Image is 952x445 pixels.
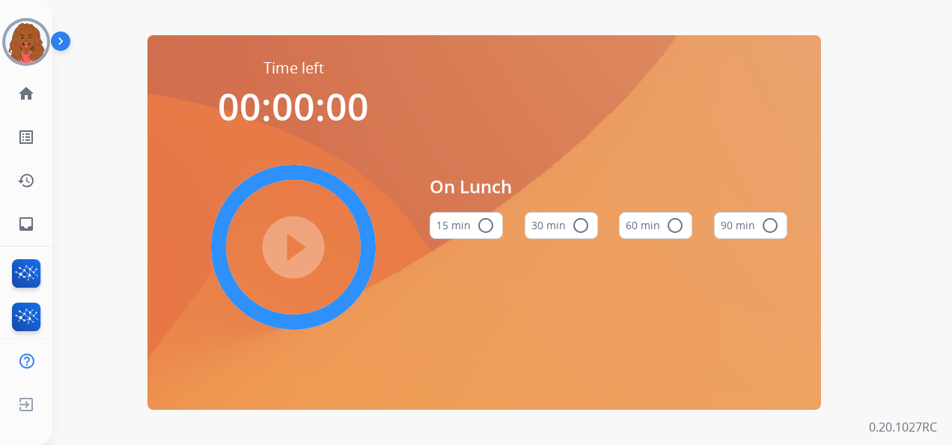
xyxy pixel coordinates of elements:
mat-icon: list_alt [17,128,35,146]
button: 30 min [525,212,598,239]
p: 0.20.1027RC [869,418,937,436]
button: 60 min [619,212,692,239]
img: avatar [5,21,47,63]
span: On Lunch [430,173,787,200]
mat-icon: radio_button_unchecked [477,217,495,234]
span: 00:00:00 [218,81,369,132]
mat-icon: radio_button_unchecked [666,217,684,234]
mat-icon: radio_button_unchecked [572,217,590,234]
span: Time left [263,58,324,79]
mat-icon: radio_button_unchecked [761,217,779,234]
mat-icon: history [17,172,35,190]
button: 90 min [714,212,787,239]
mat-icon: inbox [17,215,35,233]
button: 15 min [430,212,503,239]
mat-icon: home [17,85,35,103]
